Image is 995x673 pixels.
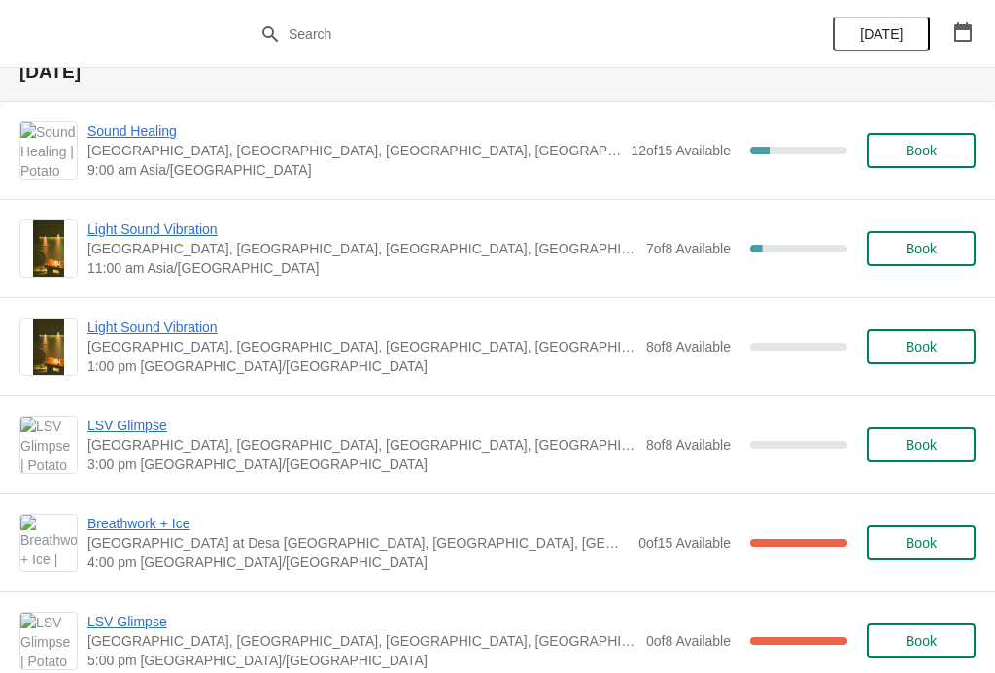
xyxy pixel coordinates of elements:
[87,219,636,239] span: Light Sound Vibration
[87,612,636,631] span: LSV Glimpse
[87,514,629,533] span: Breathwork + Ice
[288,17,746,51] input: Search
[87,454,636,474] span: 3:00 pm [GEOGRAPHIC_DATA]/[GEOGRAPHIC_DATA]
[906,633,937,649] span: Book
[646,339,731,354] span: 8 of 8 Available
[87,258,636,278] span: 11:00 am Asia/[GEOGRAPHIC_DATA]
[646,241,731,256] span: 7 of 8 Available
[20,417,77,473] img: LSV Glimpse | Potato Head Suites & Studios, Jalan Petitenget, Seminyak, Badung Regency, Bali, Ind...
[20,515,77,571] img: Breathwork + Ice | Potato Head Studios at Desa Potato Head, Jalan Petitenget, Seminyak, Badung Re...
[20,613,77,669] img: LSV Glimpse | Potato Head Suites & Studios, Jalan Petitenget, Seminyak, Badung Regency, Bali, Ind...
[867,525,976,560] button: Book
[19,62,976,82] h2: [DATE]
[867,133,976,168] button: Book
[33,220,65,277] img: Light Sound Vibration | Potato Head Suites & Studios, Jalan Petitenget, Seminyak, Badung Regency,...
[33,319,65,375] img: Light Sound Vibration | Potato Head Suites & Studios, Jalan Petitenget, Seminyak, Badung Regency,...
[87,533,629,553] span: [GEOGRAPHIC_DATA] at Desa [GEOGRAPHIC_DATA], [GEOGRAPHIC_DATA], [GEOGRAPHIC_DATA], [GEOGRAPHIC_DA...
[87,337,636,356] span: [GEOGRAPHIC_DATA], [GEOGRAPHIC_DATA], [GEOGRAPHIC_DATA], [GEOGRAPHIC_DATA], [GEOGRAPHIC_DATA]
[867,623,976,658] button: Book
[867,329,976,364] button: Book
[87,318,636,337] span: Light Sound Vibration
[87,631,636,651] span: [GEOGRAPHIC_DATA], [GEOGRAPHIC_DATA], [GEOGRAPHIC_DATA], [GEOGRAPHIC_DATA], [GEOGRAPHIC_DATA]
[87,239,636,258] span: [GEOGRAPHIC_DATA], [GEOGRAPHIC_DATA], [GEOGRAPHIC_DATA], [GEOGRAPHIC_DATA], [GEOGRAPHIC_DATA]
[87,160,621,180] span: 9:00 am Asia/[GEOGRAPHIC_DATA]
[906,143,937,158] span: Book
[20,122,77,179] img: Sound Healing | Potato Head Suites & Studios, Jalan Petitenget, Seminyak, Badung Regency, Bali, I...
[87,416,636,435] span: LSV Glimpse
[860,26,903,42] span: [DATE]
[906,339,937,354] span: Book
[867,231,976,266] button: Book
[87,356,636,376] span: 1:00 pm [GEOGRAPHIC_DATA]/[GEOGRAPHIC_DATA]
[906,535,937,551] span: Book
[87,141,621,160] span: [GEOGRAPHIC_DATA], [GEOGRAPHIC_DATA], [GEOGRAPHIC_DATA], [GEOGRAPHIC_DATA], [GEOGRAPHIC_DATA]
[906,241,937,256] span: Book
[646,437,731,453] span: 8 of 8 Available
[906,437,937,453] span: Book
[87,553,629,572] span: 4:00 pm [GEOGRAPHIC_DATA]/[GEOGRAPHIC_DATA]
[631,143,731,158] span: 12 of 15 Available
[87,435,636,454] span: [GEOGRAPHIC_DATA], [GEOGRAPHIC_DATA], [GEOGRAPHIC_DATA], [GEOGRAPHIC_DATA], [GEOGRAPHIC_DATA]
[87,121,621,141] span: Sound Healing
[867,427,976,462] button: Book
[833,17,930,51] button: [DATE]
[87,651,636,670] span: 5:00 pm [GEOGRAPHIC_DATA]/[GEOGRAPHIC_DATA]
[646,633,731,649] span: 0 of 8 Available
[638,535,731,551] span: 0 of 15 Available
